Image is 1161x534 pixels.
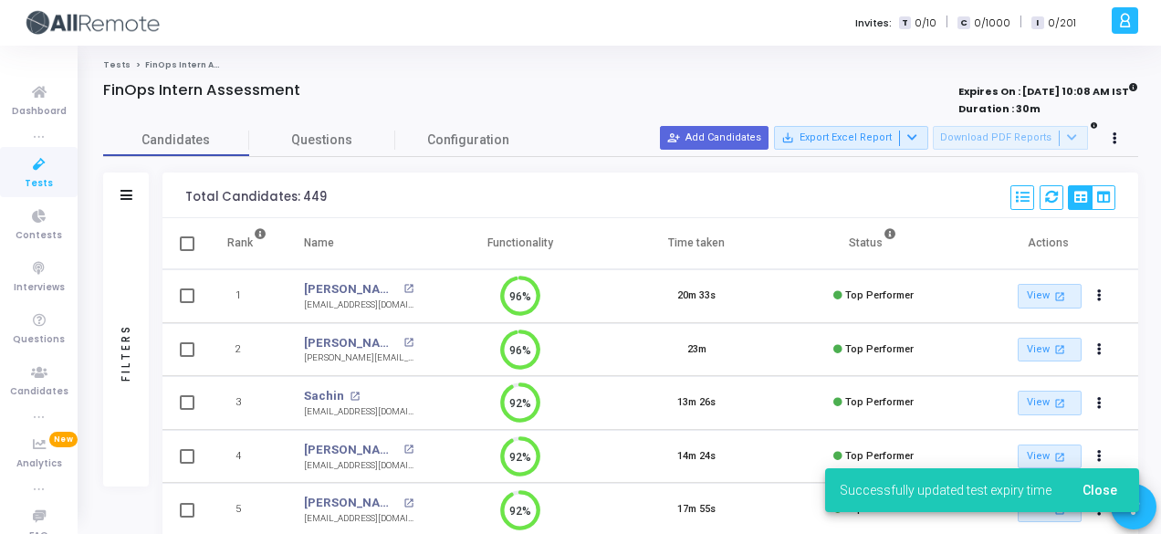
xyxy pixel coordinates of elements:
label: Invites: [855,16,892,31]
span: Tests [25,176,53,192]
span: Top Performer [845,396,914,408]
mat-icon: open_in_new [403,498,413,508]
a: [PERSON_NAME] [304,280,399,298]
a: View [1018,391,1082,415]
span: T [899,16,911,30]
span: FinOps Intern Assessment [145,59,266,70]
div: 20m 33s [677,288,716,304]
th: Rank [208,218,286,269]
div: Name [304,233,334,253]
span: Configuration [427,131,509,150]
div: 23m [687,342,706,358]
div: [EMAIL_ADDRESS][DOMAIN_NAME] [304,512,413,526]
div: View Options [1068,185,1115,210]
span: Candidates [103,131,249,150]
strong: Expires On : [DATE] 10:08 AM IST [958,79,1138,99]
span: Dashboard [12,104,67,120]
button: Export Excel Report [774,126,928,150]
span: Interviews [14,280,65,296]
span: Questions [249,131,395,150]
mat-icon: open_in_new [1052,395,1068,411]
a: View [1018,445,1082,469]
button: Actions [1087,284,1113,309]
span: Close [1083,483,1117,497]
td: 4 [208,430,286,484]
span: Successfully updated test expiry time [840,481,1051,499]
div: 17m 55s [677,502,716,518]
div: Filters [118,252,134,453]
span: Analytics [16,456,62,472]
td: 1 [208,269,286,323]
a: [PERSON_NAME] [304,334,399,352]
th: Actions [962,218,1138,269]
th: Functionality [432,218,608,269]
div: Total Candidates: 449 [185,190,327,204]
span: 0/10 [915,16,936,31]
td: 3 [208,376,286,430]
button: Add Candidates [660,126,769,150]
td: 2 [208,323,286,377]
button: Download PDF Reports [933,126,1088,150]
a: [PERSON_NAME] [304,494,399,512]
span: Candidates [10,384,68,400]
span: | [946,13,948,32]
div: [PERSON_NAME][EMAIL_ADDRESS][DOMAIN_NAME] [304,351,413,365]
div: 13m 26s [677,395,716,411]
span: New [49,432,78,447]
mat-icon: open_in_new [350,392,360,402]
span: C [957,16,969,30]
button: Close [1068,474,1132,507]
nav: breadcrumb [103,59,1138,71]
a: Sachin [304,387,344,405]
mat-icon: open_in_new [403,284,413,294]
span: Contests [16,228,62,244]
span: I [1031,16,1043,30]
button: Actions [1087,391,1113,416]
h4: FinOps Intern Assessment [103,81,300,99]
a: [PERSON_NAME] [304,441,399,459]
div: [EMAIL_ADDRESS][DOMAIN_NAME] [304,298,413,312]
button: Actions [1087,337,1113,362]
mat-icon: open_in_new [1052,341,1068,357]
div: [EMAIL_ADDRESS][DOMAIN_NAME] [304,405,413,419]
mat-icon: open_in_new [403,338,413,348]
div: Time taken [668,233,725,253]
span: 0/201 [1048,16,1076,31]
a: View [1018,338,1082,362]
span: | [1020,13,1022,32]
mat-icon: person_add_alt [667,131,680,144]
button: Actions [1087,444,1113,469]
a: Tests [103,59,131,70]
img: logo [23,5,160,41]
a: View [1018,284,1082,309]
span: Top Performer [845,343,914,355]
mat-icon: save_alt [781,131,794,144]
mat-icon: open_in_new [1052,288,1068,304]
span: Questions [13,332,65,348]
span: Top Performer [845,289,914,301]
mat-icon: open_in_new [403,445,413,455]
div: 14m 24s [677,449,716,465]
th: Status [785,218,961,269]
div: [EMAIL_ADDRESS][DOMAIN_NAME] [304,459,413,473]
span: 0/1000 [974,16,1010,31]
strong: Duration : 30m [958,101,1041,116]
